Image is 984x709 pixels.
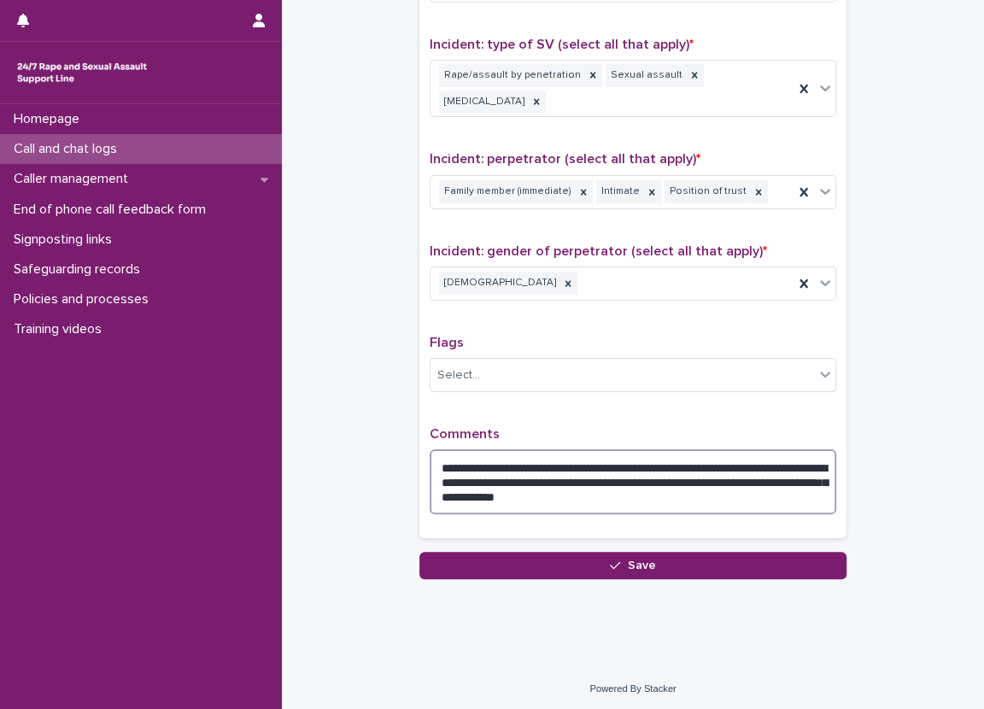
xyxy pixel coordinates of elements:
p: End of phone call feedback form [7,202,220,218]
p: Caller management [7,171,142,187]
span: Incident: perpetrator (select all that apply) [430,152,700,166]
div: Intimate [596,180,642,203]
span: Comments [430,427,500,441]
button: Save [419,552,846,579]
p: Policies and processes [7,291,162,308]
p: Signposting links [7,231,126,248]
p: Homepage [7,111,93,127]
p: Safeguarding records [7,261,154,278]
span: Incident: gender of perpetrator (select all that apply) [430,244,767,258]
span: Incident: type of SV (select all that apply) [430,38,694,51]
div: Family member (immediate) [439,180,574,203]
span: Flags [430,336,464,349]
p: Call and chat logs [7,141,131,157]
a: Powered By Stacker [589,683,676,694]
p: Training videos [7,321,115,337]
img: rhQMoQhaT3yELyF149Cw [14,56,150,90]
div: Sexual assault [606,64,685,87]
span: Save [628,560,656,571]
div: Position of trust [665,180,749,203]
div: Select... [437,366,480,384]
div: [MEDICAL_DATA] [439,91,527,114]
div: Rape/assault by penetration [439,64,583,87]
div: [DEMOGRAPHIC_DATA] [439,272,559,295]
